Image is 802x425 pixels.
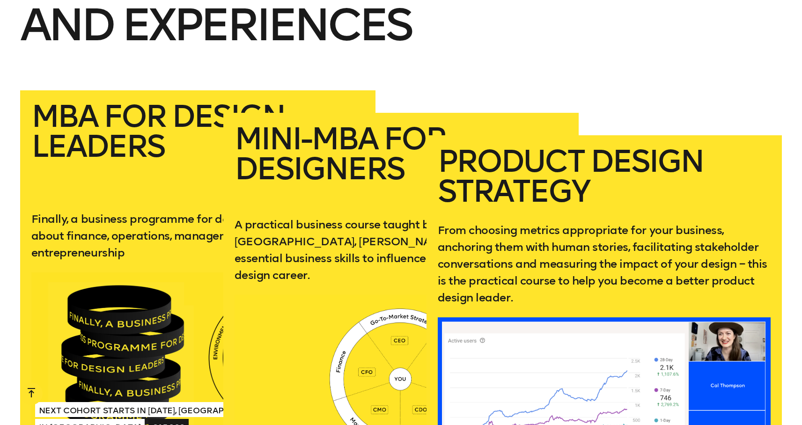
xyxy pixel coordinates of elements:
[438,147,771,206] h2: Product Design Strategy
[235,124,567,201] h2: Mini-MBA for Designers
[35,402,329,417] span: Next Cohort Starts in [DATE], [GEOGRAPHIC_DATA] & [US_STATE]
[31,211,364,261] p: Finally, a business programme for design leaders. Learn about finance, operations, management and...
[235,216,567,284] p: A practical business course taught by product leaders at [GEOGRAPHIC_DATA], [PERSON_NAME] and mor...
[438,222,771,306] p: From choosing metrics appropriate for your business, anchoring them with human stories, facilitat...
[31,102,364,195] h2: MBA for Design Leaders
